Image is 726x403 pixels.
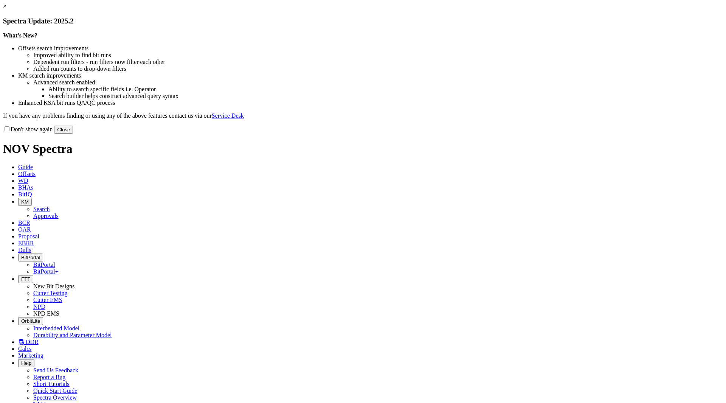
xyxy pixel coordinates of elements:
[33,310,59,317] a: NPD EMS
[33,290,68,296] a: Cutter Testing
[18,171,36,177] span: Offsets
[33,394,77,401] a: Spectra Overview
[18,226,31,233] span: OAR
[18,100,723,106] li: Enhanced KSA bit runs QA/QC process
[3,17,723,25] h3: Spectra Update: 2025.2
[18,240,34,246] span: EBRR
[33,367,78,373] a: Send Us Feedback
[26,339,39,345] span: DDR
[18,72,723,79] li: KM search improvements
[33,332,112,338] a: Durability and Parameter Model
[18,247,31,253] span: Dulls
[3,32,37,39] strong: What's New?
[21,360,31,366] span: Help
[33,297,62,303] a: Cutter EMS
[33,283,74,289] a: New Bit Designs
[3,112,723,119] p: If you have any problems finding or using any of the above features contact us via our
[33,268,59,275] a: BitPortal+
[18,164,33,170] span: Guide
[33,79,723,86] li: Advanced search enabled
[3,126,53,132] label: Don't show again
[33,213,59,219] a: Approvals
[33,387,77,394] a: Quick Start Guide
[18,345,32,352] span: Calcs
[33,374,65,380] a: Report a Bug
[3,3,6,9] a: ×
[48,86,723,93] li: Ability to search specific fields i.e. Operator
[18,233,39,240] span: Proposal
[21,255,40,260] span: BitPortal
[18,177,28,184] span: WD
[21,276,30,282] span: FTT
[18,219,30,226] span: BCR
[21,318,40,324] span: OrbitLite
[5,126,9,131] input: Don't show again
[18,184,33,191] span: BHAs
[18,191,32,198] span: BitIQ
[48,93,723,100] li: Search builder helps construct advanced query syntax
[212,112,244,119] a: Service Desk
[33,59,723,65] li: Dependent run filters - run filters now filter each other
[18,45,723,52] li: Offsets search improvements
[33,303,45,310] a: NPD
[33,65,723,72] li: Added run counts to drop-down filters
[33,52,723,59] li: Improved ability to find bit runs
[33,261,55,268] a: BitPortal
[33,381,70,387] a: Short Tutorials
[33,325,79,331] a: Interbedded Model
[21,199,29,205] span: KM
[54,126,73,134] button: Close
[18,352,43,359] span: Marketing
[33,206,50,212] a: Search
[3,142,723,156] h1: NOV Spectra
